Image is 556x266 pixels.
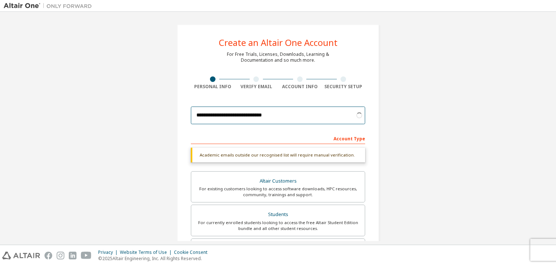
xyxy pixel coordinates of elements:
[174,249,212,255] div: Cookie Consent
[191,148,365,162] div: Academic emails outside our recognised list will require manual verification.
[322,84,366,90] div: Security Setup
[196,176,360,186] div: Altair Customers
[191,84,235,90] div: Personal Info
[81,252,92,259] img: youtube.svg
[98,255,212,262] p: © 2025 Altair Engineering, Inc. All Rights Reserved.
[196,209,360,220] div: Students
[120,249,174,255] div: Website Terms of Use
[44,252,52,259] img: facebook.svg
[98,249,120,255] div: Privacy
[191,132,365,144] div: Account Type
[2,252,40,259] img: altair_logo.svg
[219,38,338,47] div: Create an Altair One Account
[235,84,278,90] div: Verify Email
[69,252,76,259] img: linkedin.svg
[4,2,96,10] img: Altair One
[227,51,329,63] div: For Free Trials, Licenses, Downloads, Learning & Documentation and so much more.
[57,252,64,259] img: instagram.svg
[196,186,360,198] div: For existing customers looking to access software downloads, HPC resources, community, trainings ...
[278,84,322,90] div: Account Info
[196,220,360,231] div: For currently enrolled students looking to access the free Altair Student Edition bundle and all ...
